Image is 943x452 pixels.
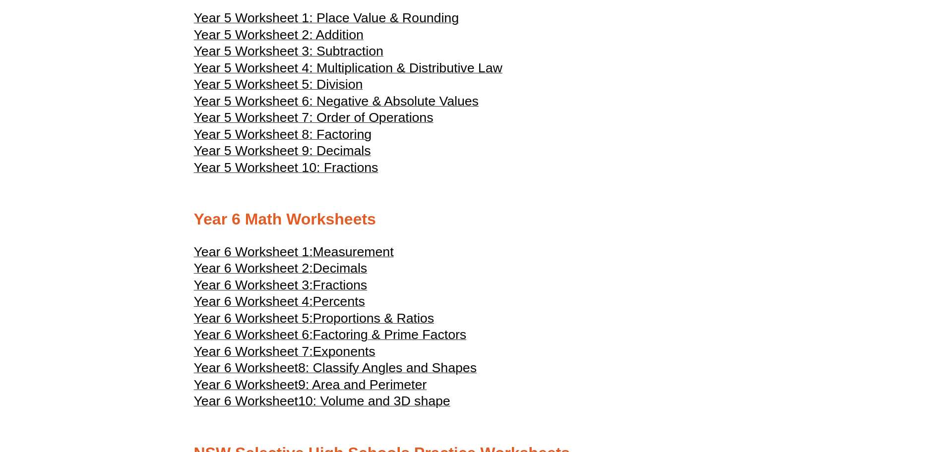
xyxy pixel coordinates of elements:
[194,32,364,42] a: Year 5 Worksheet 2: Addition
[194,65,503,75] a: Year 5 Worksheet 4: Multiplication & Distributive Law
[194,394,298,408] span: Year 6 Worksheet
[194,114,434,124] a: Year 5 Worksheet 7: Order of Operations
[194,365,477,375] a: Year 6 Worksheet8: Classify Angles and Shapes
[313,294,365,309] span: Percents
[313,244,394,259] span: Measurement
[194,94,479,109] span: Year 5 Worksheet 6: Negative & Absolute Values
[194,332,467,341] a: Year 6 Worksheet 6:Factoring & Prime Factors
[194,311,313,326] span: Year 6 Worksheet 5:
[194,44,383,58] span: Year 5 Worksheet 3: Subtraction
[298,394,450,408] span: 10: Volume and 3D shape
[194,60,503,75] span: Year 5 Worksheet 4: Multiplication & Distributive Law
[194,294,313,309] span: Year 6 Worksheet 4:
[194,48,383,58] a: Year 5 Worksheet 3: Subtraction
[194,148,371,158] a: Year 5 Worksheet 9: Decimals
[194,77,363,92] span: Year 5 Worksheet 5: Division
[194,315,435,325] a: Year 6 Worksheet 5:Proportions & Ratios
[194,209,750,230] h2: Year 6 Math Worksheets
[298,360,477,375] span: 8: Classify Angles and Shapes
[313,278,368,292] span: Fractions
[778,340,943,452] iframe: Chat Widget
[194,110,434,125] span: Year 5 Worksheet 7: Order of Operations
[194,344,313,359] span: Year 6 Worksheet 7:
[194,249,394,259] a: Year 6 Worksheet 1:Measurement
[313,261,368,276] span: Decimals
[194,244,313,259] span: Year 6 Worksheet 1:
[194,282,368,292] a: Year 6 Worksheet 3:Fractions
[194,278,313,292] span: Year 6 Worksheet 3:
[194,143,371,158] span: Year 5 Worksheet 9: Decimals
[194,98,479,108] a: Year 5 Worksheet 6: Negative & Absolute Values
[194,360,298,375] span: Year 6 Worksheet
[194,348,376,358] a: Year 6 Worksheet 7:Exponents
[194,10,459,25] span: Year 5 Worksheet 1: Place Value & Rounding
[194,265,368,275] a: Year 6 Worksheet 2:Decimals
[194,127,372,142] span: Year 5 Worksheet 8: Factoring
[313,311,434,326] span: Proportions & Ratios
[194,377,298,392] span: Year 6 Worksheet
[313,344,376,359] span: Exponents
[194,27,364,42] span: Year 5 Worksheet 2: Addition
[313,327,467,342] span: Factoring & Prime Factors
[194,81,363,91] a: Year 5 Worksheet 5: Division
[194,382,427,392] a: Year 6 Worksheet9: Area and Perimeter
[194,131,372,141] a: Year 5 Worksheet 8: Factoring
[194,165,378,174] a: Year 5 Worksheet 10: Fractions
[194,298,365,308] a: Year 6 Worksheet 4:Percents
[194,15,459,25] a: Year 5 Worksheet 1: Place Value & Rounding
[194,398,450,408] a: Year 6 Worksheet10: Volume and 3D shape
[194,261,313,276] span: Year 6 Worksheet 2:
[298,377,427,392] span: 9: Area and Perimeter
[194,327,313,342] span: Year 6 Worksheet 6:
[194,160,378,175] span: Year 5 Worksheet 10: Fractions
